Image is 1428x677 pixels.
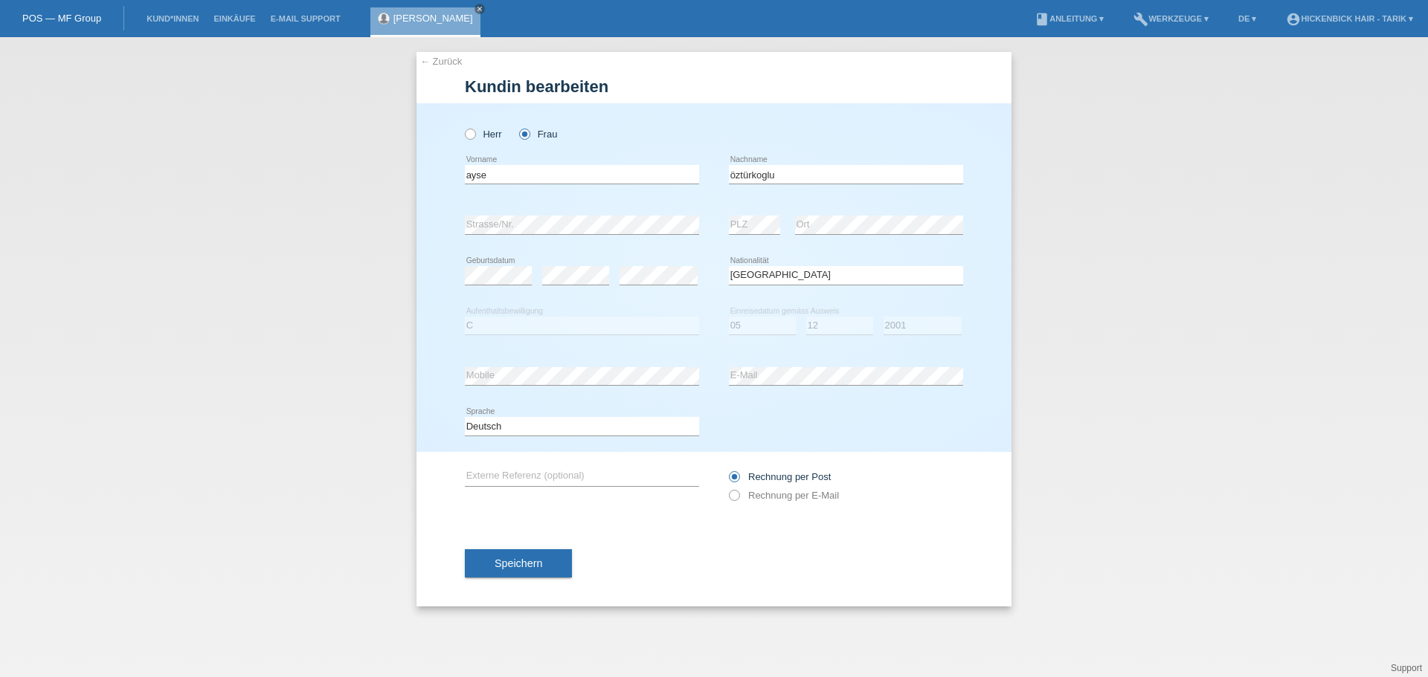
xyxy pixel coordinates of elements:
[519,129,529,138] input: Frau
[475,4,485,14] a: close
[729,471,739,490] input: Rechnung per Post
[1133,12,1148,27] i: build
[519,129,557,140] label: Frau
[729,471,831,482] label: Rechnung per Post
[1286,12,1301,27] i: account_circle
[465,129,475,138] input: Herr
[465,77,963,96] h1: Kundin bearbeiten
[1231,14,1264,23] a: DE ▾
[476,5,483,13] i: close
[206,14,263,23] a: Einkäufe
[263,14,348,23] a: E-Mail Support
[393,13,473,24] a: [PERSON_NAME]
[1126,14,1216,23] a: buildWerkzeuge ▾
[1279,14,1421,23] a: account_circleHickenbick Hair - Tarik ▾
[1391,663,1422,673] a: Support
[495,557,542,569] span: Speichern
[1027,14,1111,23] a: bookAnleitung ▾
[729,490,839,501] label: Rechnung per E-Mail
[729,490,739,508] input: Rechnung per E-Mail
[22,13,101,24] a: POS — MF Group
[420,56,462,67] a: ← Zurück
[465,129,502,140] label: Herr
[139,14,206,23] a: Kund*innen
[465,549,572,577] button: Speichern
[1035,12,1049,27] i: book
